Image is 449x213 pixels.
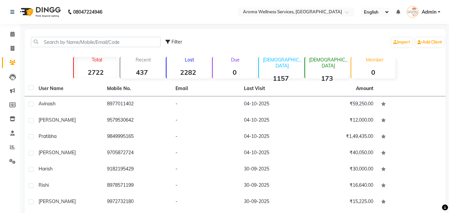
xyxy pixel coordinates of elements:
[103,96,171,113] td: 8977011402
[422,9,436,16] span: Admin
[103,129,171,145] td: 9849995165
[103,178,171,194] td: 8978571199
[39,101,56,107] span: avinash
[120,68,164,76] strong: 437
[103,81,171,96] th: Mobile No.
[416,38,444,47] a: Add Client
[240,96,308,113] td: 04-10-2025
[240,178,308,194] td: 30-09-2025
[35,81,103,96] th: User Name
[171,81,240,96] th: Email
[171,129,240,145] td: -
[354,57,395,63] p: Member
[171,178,240,194] td: -
[171,39,182,45] span: Filter
[39,166,53,172] span: Harish
[39,198,76,204] span: [PERSON_NAME]
[351,68,395,76] strong: 0
[309,194,377,210] td: ₹15,225.00
[309,113,377,129] td: ₹12,000.00
[39,133,56,139] span: Pratibha
[352,81,377,96] th: Amount
[171,96,240,113] td: -
[171,113,240,129] td: -
[214,57,256,63] p: Due
[309,178,377,194] td: ₹16,640.00
[407,6,418,18] img: Admin
[76,57,117,63] p: Total
[103,161,171,178] td: 9182195429
[240,81,308,96] th: Last Visit
[169,57,210,63] p: Lost
[240,194,308,210] td: 30-09-2025
[259,74,302,82] strong: 1157
[309,129,377,145] td: ₹1,49,435.00
[308,57,349,69] p: [DEMOGRAPHIC_DATA]
[39,117,76,123] span: [PERSON_NAME]
[39,150,76,156] span: [PERSON_NAME]
[171,145,240,161] td: -
[171,194,240,210] td: -
[213,68,256,76] strong: 0
[171,161,240,178] td: -
[309,161,377,178] td: ₹30,000.00
[103,194,171,210] td: 9972732180
[240,145,308,161] td: 04-10-2025
[39,182,49,188] span: Rishi
[103,113,171,129] td: 9579530642
[167,68,210,76] strong: 2282
[103,145,171,161] td: 9705872724
[31,37,161,47] input: Search by Name/Mobile/Email/Code
[309,96,377,113] td: ₹59,250.00
[309,145,377,161] td: ₹40,050.00
[240,129,308,145] td: 04-10-2025
[17,3,62,21] img: logo
[305,74,349,82] strong: 173
[123,57,164,63] p: Recent
[73,3,102,21] b: 08047224946
[240,161,308,178] td: 30-09-2025
[74,68,117,76] strong: 2722
[262,57,302,69] p: [DEMOGRAPHIC_DATA]
[240,113,308,129] td: 04-10-2025
[392,38,412,47] a: Import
